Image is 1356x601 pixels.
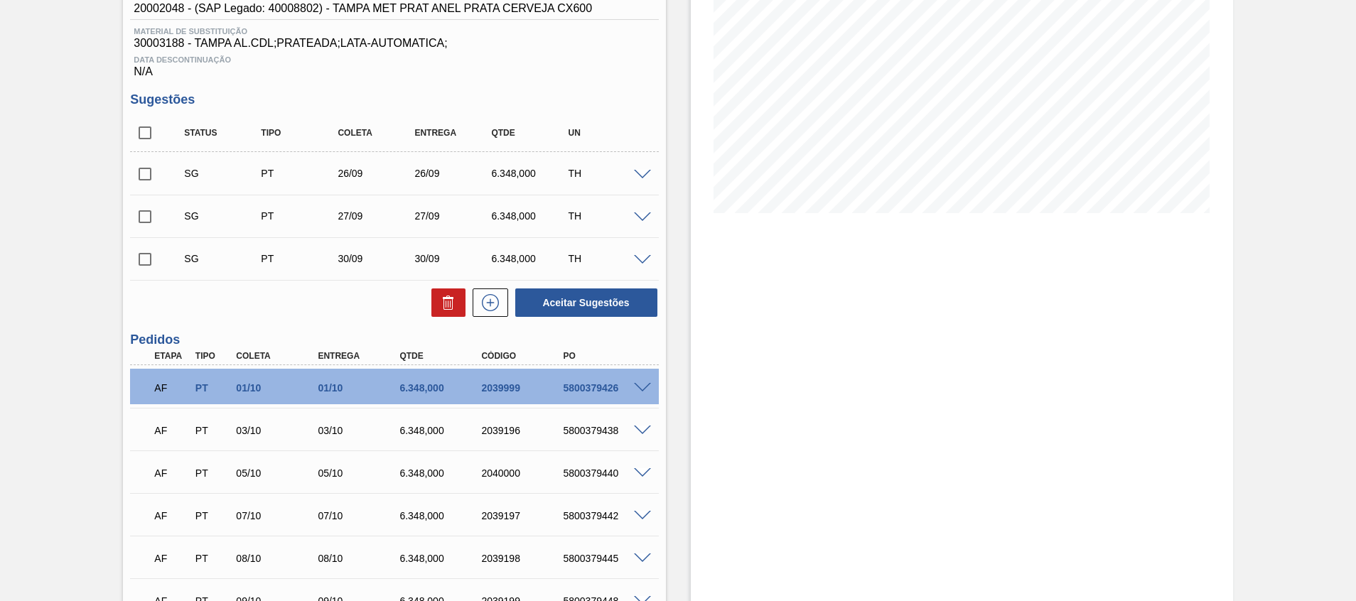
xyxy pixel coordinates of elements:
[232,382,324,394] div: 01/10/2025
[559,351,651,361] div: PO
[192,351,235,361] div: Tipo
[192,425,235,436] div: Pedido de Transferência
[564,253,650,264] div: TH
[314,351,406,361] div: Entrega
[515,288,657,317] button: Aceitar Sugestões
[154,510,190,521] p: AF
[151,500,193,531] div: Aguardando Faturamento
[508,287,659,318] div: Aceitar Sugestões
[192,467,235,479] div: Pedido de Transferência
[130,92,658,107] h3: Sugestões
[257,210,343,222] div: Pedido de Transferência
[396,553,488,564] div: 6.348,000
[396,467,488,479] div: 6.348,000
[411,253,496,264] div: 30/09/2025
[257,253,343,264] div: Pedido de Transferência
[154,467,190,479] p: AF
[314,425,406,436] div: 03/10/2025
[154,382,190,394] p: AF
[154,425,190,436] p: AF
[134,55,655,64] span: Data Descontinuação
[134,37,655,50] span: 30003188 - TAMPA AL.CDL;PRATEADA;LATA-AUTOMATICA;
[192,553,235,564] div: Pedido de Transferência
[232,467,324,479] div: 05/10/2025
[396,425,488,436] div: 6.348,000
[478,467,569,479] div: 2040000
[192,382,235,394] div: Pedido de Transferência
[314,467,406,479] div: 05/10/2025
[411,168,496,179] div: 26/09/2025
[334,168,419,179] div: 26/09/2025
[181,253,266,264] div: Sugestão Criada
[130,332,658,347] h3: Pedidos
[396,382,488,394] div: 6.348,000
[478,351,569,361] div: Código
[232,351,324,361] div: Coleta
[559,382,651,394] div: 5800379426
[151,415,193,446] div: Aguardando Faturamento
[488,210,573,222] div: 6.348,000
[181,128,266,138] div: Status
[488,128,573,138] div: Qtde
[488,168,573,179] div: 6.348,000
[151,351,193,361] div: Etapa
[334,210,419,222] div: 27/09/2025
[478,510,569,521] div: 2039197
[334,128,419,138] div: Coleta
[314,553,406,564] div: 08/10/2025
[154,553,190,564] p: AF
[134,27,655,36] span: Material de Substituição
[411,210,496,222] div: 27/09/2025
[488,253,573,264] div: 6.348,000
[181,210,266,222] div: Sugestão Criada
[559,510,651,521] div: 5800379442
[257,168,343,179] div: Pedido de Transferência
[181,168,266,179] div: Sugestão Criada
[232,510,324,521] div: 07/10/2025
[314,382,406,394] div: 01/10/2025
[334,253,419,264] div: 30/09/2025
[564,210,650,222] div: TH
[411,128,496,138] div: Entrega
[478,425,569,436] div: 2039196
[257,128,343,138] div: Tipo
[559,553,651,564] div: 5800379445
[134,2,592,15] span: 20002048 - (SAP Legado: 40008802) - TAMPA MET PRAT ANEL PRATA CERVEJA CX600
[559,425,651,436] div: 5800379438
[396,351,488,361] div: Qtde
[478,553,569,564] div: 2039198
[232,425,324,436] div: 03/10/2025
[424,288,466,317] div: Excluir Sugestões
[564,128,650,138] div: UN
[564,168,650,179] div: TH
[130,50,658,78] div: N/A
[466,288,508,317] div: Nova sugestão
[396,510,488,521] div: 6.348,000
[559,467,651,479] div: 5800379440
[151,457,193,489] div: Aguardando Faturamento
[314,510,406,521] div: 07/10/2025
[232,553,324,564] div: 08/10/2025
[151,372,193,404] div: Aguardando Faturamento
[192,510,235,521] div: Pedido de Transferência
[478,382,569,394] div: 2039999
[151,543,193,574] div: Aguardando Faturamento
